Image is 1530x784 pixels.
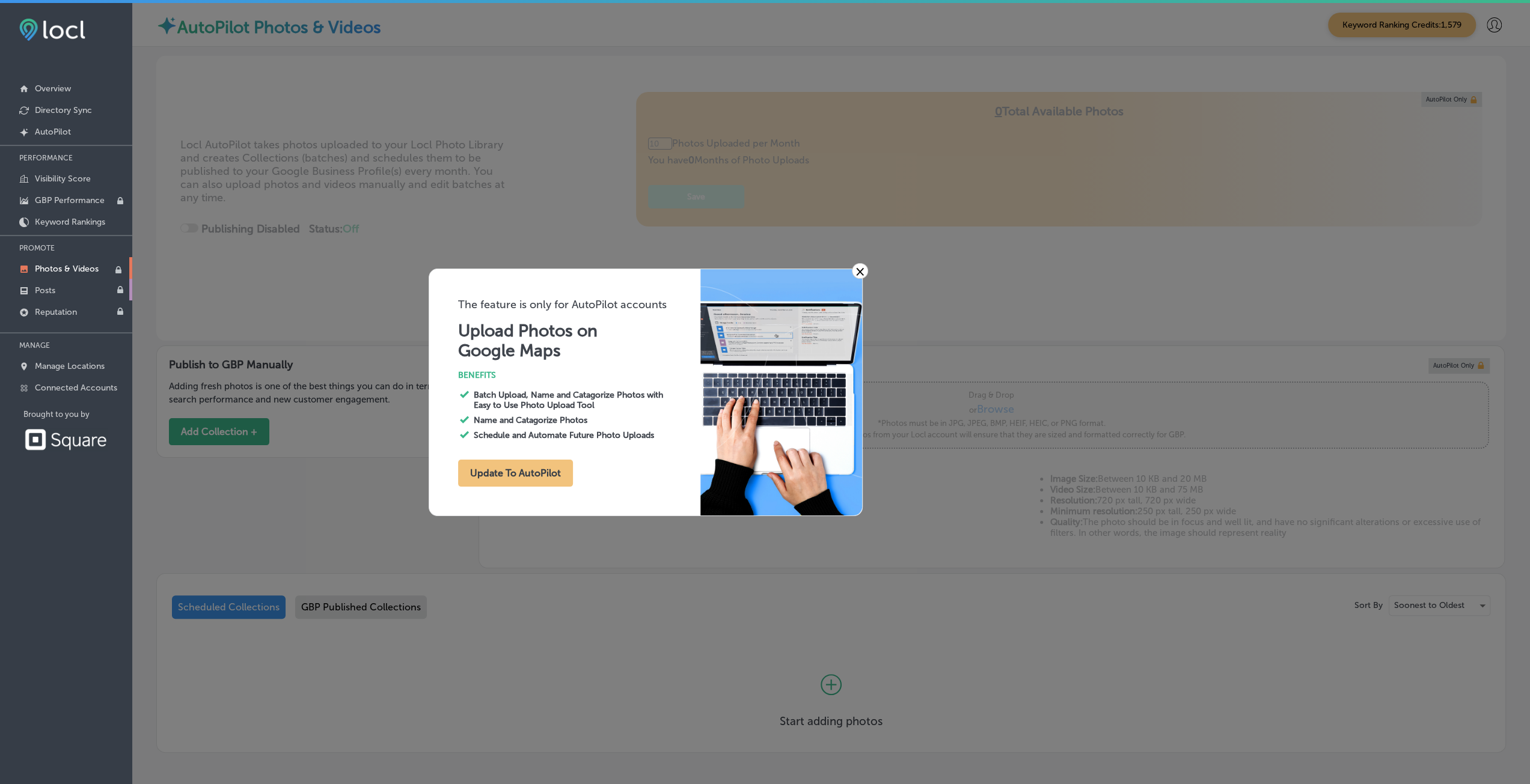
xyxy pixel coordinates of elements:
p: AutoPilot [35,127,71,137]
img: fda3e92497d09a02dc62c9cd864e3231.png [19,19,85,41]
p: Overview [35,84,71,94]
p: Directory Sync [35,105,92,115]
h1: Upload Photos on Google Maps [458,321,604,360]
h3: Batch Upload, Name and Catagorize Photos with Easy to Use Photo Upload Tool [474,390,675,410]
h3: BENEFITS [458,370,700,380]
p: Manage Locations [35,361,105,371]
img: Square [23,428,108,451]
img: 305b726a5fac1bae8b2a68a8195dc8c0.jpg [700,269,862,515]
a: × [852,263,868,279]
p: Photos & Videos [35,264,99,274]
h3: Schedule and Automate Future Photo Uploads [474,430,675,440]
p: Connected Accounts [35,383,117,393]
p: Visibility Score [35,174,91,184]
button: Update To AutoPilot [458,460,573,487]
h3: The feature is only for AutoPilot accounts [458,298,700,311]
p: Brought to you by [23,410,132,419]
p: Posts [35,285,55,296]
a: Update To AutoPilot [458,470,573,478]
h3: Name and Catagorize Photos [474,415,675,425]
p: Reputation [35,307,77,317]
p: Keyword Rankings [35,217,105,227]
p: GBP Performance [35,195,105,205]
